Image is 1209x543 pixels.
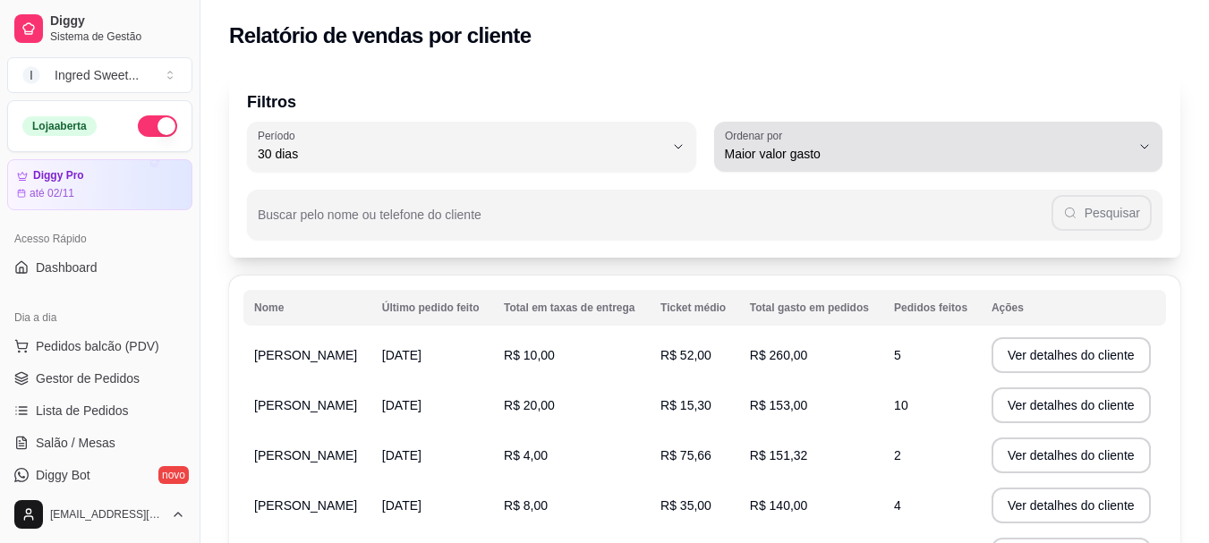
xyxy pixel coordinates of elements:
span: 2 [894,448,901,462]
th: Total gasto em pedidos [739,290,883,326]
span: [PERSON_NAME] [254,498,357,513]
span: Diggy [50,13,185,30]
span: R$ 260,00 [750,348,808,362]
span: [PERSON_NAME] [254,448,357,462]
span: [PERSON_NAME] [254,398,357,412]
a: Diggy Proaté 02/11 [7,159,192,210]
span: [PERSON_NAME] [254,348,357,362]
label: Ordenar por [725,128,788,143]
article: Diggy Pro [33,169,84,182]
span: R$ 20,00 [504,398,555,412]
th: Nome [243,290,371,326]
button: Período30 dias [247,122,696,172]
button: Alterar Status [138,115,177,137]
span: Pedidos balcão (PDV) [36,337,159,355]
span: 10 [894,398,908,412]
article: até 02/11 [30,186,74,200]
span: [DATE] [382,398,421,412]
label: Período [258,128,301,143]
a: Diggy Botnovo [7,461,192,489]
span: 4 [894,498,901,513]
h2: Relatório de vendas por cliente [229,21,532,50]
th: Pedidos feitos [883,290,981,326]
span: [EMAIL_ADDRESS][DOMAIN_NAME] [50,507,164,522]
th: Último pedido feito [371,290,493,326]
button: Ver detalhes do cliente [992,488,1151,523]
div: Ingred Sweet ... [55,66,139,84]
span: I [22,66,40,84]
a: Gestor de Pedidos [7,364,192,393]
span: 5 [894,348,901,362]
span: Maior valor gasto [725,145,1131,163]
a: Salão / Mesas [7,428,192,457]
a: Lista de Pedidos [7,396,192,425]
th: Ações [981,290,1166,326]
span: R$ 151,32 [750,448,808,462]
p: Filtros [247,89,1162,115]
div: Dia a dia [7,303,192,332]
th: Ticket médio [650,290,739,326]
span: Diggy Bot [36,466,90,484]
span: R$ 153,00 [750,398,808,412]
button: Ver detalhes do cliente [992,337,1151,373]
span: [DATE] [382,448,421,462]
button: Ver detalhes do cliente [992,437,1151,473]
span: [DATE] [382,498,421,513]
span: R$ 8,00 [504,498,548,513]
button: Ver detalhes do cliente [992,387,1151,423]
span: Dashboard [36,259,98,276]
span: R$ 4,00 [504,448,548,462]
div: Acesso Rápido [7,225,192,253]
button: Select a team [7,57,192,93]
th: Total em taxas de entrega [493,290,650,326]
button: Ordenar porMaior valor gasto [714,122,1163,172]
span: R$ 35,00 [660,498,711,513]
span: Gestor de Pedidos [36,369,140,387]
span: R$ 52,00 [660,348,711,362]
span: Lista de Pedidos [36,402,129,420]
span: R$ 140,00 [750,498,808,513]
button: [EMAIL_ADDRESS][DOMAIN_NAME] [7,493,192,536]
span: R$ 75,66 [660,448,711,462]
span: 30 dias [258,145,664,163]
span: [DATE] [382,348,421,362]
a: DiggySistema de Gestão [7,7,192,50]
input: Buscar pelo nome ou telefone do cliente [258,213,1051,231]
span: R$ 15,30 [660,398,711,412]
span: Salão / Mesas [36,434,115,452]
button: Pedidos balcão (PDV) [7,332,192,361]
span: R$ 10,00 [504,348,555,362]
a: Dashboard [7,253,192,282]
div: Loja aberta [22,116,97,136]
span: Sistema de Gestão [50,30,185,44]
